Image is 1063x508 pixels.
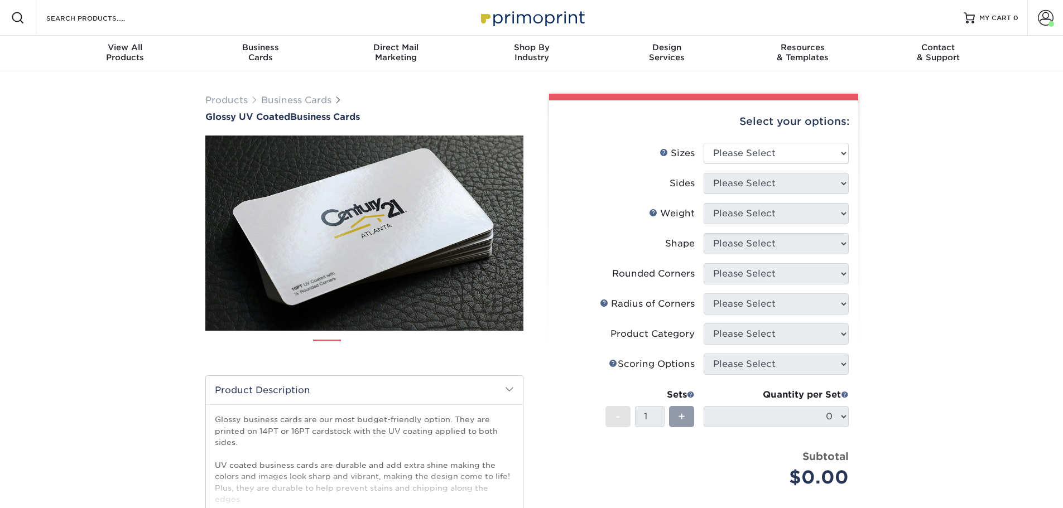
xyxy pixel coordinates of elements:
div: Select your options: [558,100,849,143]
h1: Business Cards [205,112,523,122]
a: Products [205,95,248,105]
a: Glossy UV CoatedBusiness Cards [205,112,523,122]
input: SEARCH PRODUCTS..... [45,11,154,25]
div: & Templates [735,42,870,62]
div: Sides [670,177,695,190]
a: Direct MailMarketing [328,36,464,71]
div: Marketing [328,42,464,62]
span: Shop By [464,42,599,52]
a: BusinessCards [193,36,328,71]
a: Resources& Templates [735,36,870,71]
span: 0 [1013,14,1018,22]
a: Contact& Support [870,36,1006,71]
span: Contact [870,42,1006,52]
img: Glossy UV Coated 01 [205,74,523,392]
img: Business Cards 01 [313,336,341,364]
div: Shape [665,237,695,250]
div: Sets [605,388,695,401]
span: Resources [735,42,870,52]
span: + [678,408,685,425]
h2: Product Description [206,376,523,404]
div: Weight [649,207,695,220]
div: Services [599,42,735,62]
div: Scoring Options [609,357,695,371]
div: & Support [870,42,1006,62]
span: Glossy UV Coated [205,112,290,122]
div: Cards [193,42,328,62]
span: View All [57,42,193,52]
div: Products [57,42,193,62]
a: Business Cards [261,95,331,105]
div: Industry [464,42,599,62]
span: Direct Mail [328,42,464,52]
div: Rounded Corners [612,267,695,280]
span: MY CART [979,13,1011,23]
div: $0.00 [712,464,849,491]
div: Sizes [660,147,695,160]
img: Business Cards 03 [388,335,416,363]
span: Design [599,42,735,52]
div: Quantity per Set [704,388,849,401]
img: Primoprint [476,6,588,30]
img: Business Cards 02 [350,335,378,363]
a: Shop ByIndustry [464,36,599,71]
a: View AllProducts [57,36,193,71]
div: Radius of Corners [600,297,695,311]
div: Product Category [610,327,695,341]
strong: Subtotal [802,450,849,462]
span: - [615,408,621,425]
a: DesignServices [599,36,735,71]
span: Business [193,42,328,52]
